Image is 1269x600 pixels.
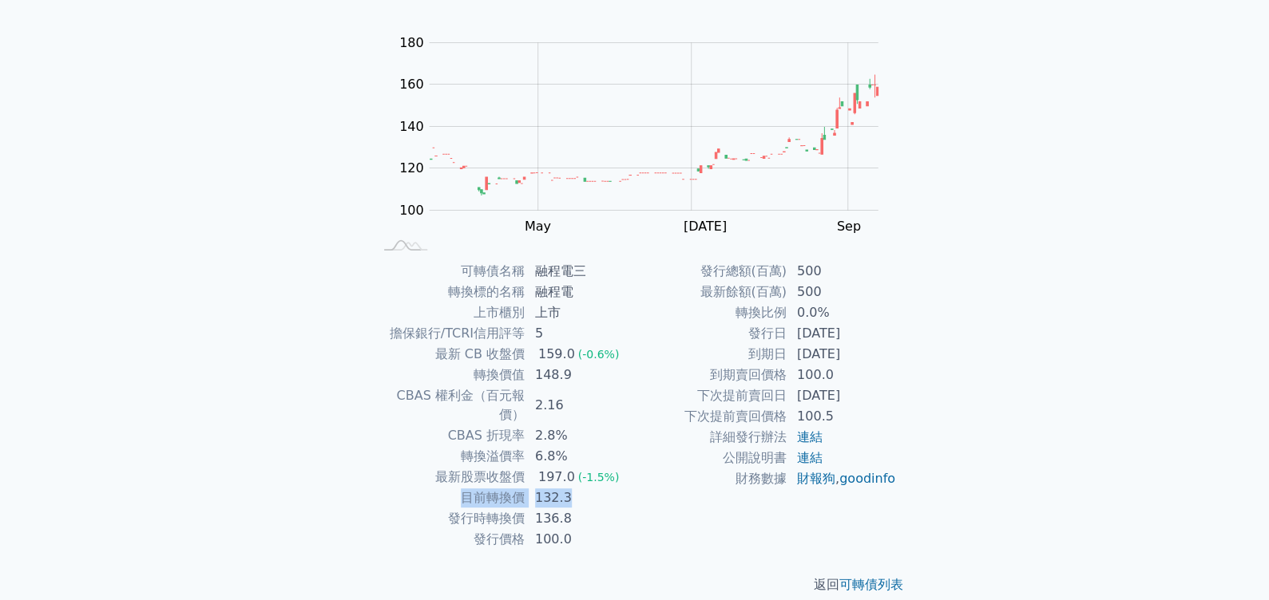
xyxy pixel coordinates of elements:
td: 136.8 [525,508,635,529]
td: 6.8% [525,446,635,467]
td: 轉換價值 [373,365,525,385]
td: 轉換比例 [635,302,787,323]
tspan: 100 [399,203,424,218]
td: 融程電三 [525,261,635,282]
td: 5 [525,323,635,344]
p: 返回 [354,575,916,594]
td: 發行日 [635,323,787,344]
a: 連結 [797,429,823,444]
td: [DATE] [787,344,897,365]
a: goodinfo [839,471,895,486]
td: 公開說明書 [635,448,787,468]
td: CBAS 權利金（百元報價） [373,385,525,425]
td: 100.0 [525,529,635,550]
td: 到期賣回價格 [635,365,787,385]
td: 下次提前賣回價格 [635,406,787,427]
tspan: 120 [399,160,424,176]
td: 最新 CB 收盤價 [373,344,525,365]
td: 500 [787,282,897,302]
div: 聊天小工具 [1189,523,1269,600]
tspan: 180 [399,35,424,50]
tspan: 140 [399,119,424,134]
td: 目前轉換價 [373,487,525,508]
td: 148.9 [525,365,635,385]
span: (-1.5%) [578,471,620,484]
a: 財報狗 [797,471,835,486]
td: 最新股票收盤價 [373,467,525,487]
td: 2.8% [525,425,635,446]
td: 財務數據 [635,468,787,489]
td: 最新餘額(百萬) [635,282,787,302]
td: 500 [787,261,897,282]
td: 發行時轉換價 [373,508,525,529]
td: 100.0 [787,365,897,385]
td: 融程電 [525,282,635,302]
div: 197.0 [535,468,578,487]
td: [DATE] [787,323,897,344]
td: CBAS 折現率 [373,425,525,446]
td: 100.5 [787,406,897,427]
td: 轉換標的名稱 [373,282,525,302]
div: 159.0 [535,345,578,364]
td: 發行價格 [373,529,525,550]
td: 132.3 [525,487,635,508]
td: 上市櫃別 [373,302,525,323]
tspan: May [525,219,551,234]
td: 發行總額(百萬) [635,261,787,282]
td: , [787,468,897,489]
g: Chart [391,35,902,234]
td: 轉換溢價率 [373,446,525,467]
td: 詳細發行辦法 [635,427,787,448]
td: 到期日 [635,344,787,365]
iframe: Chat Widget [1189,523,1269,600]
a: 連結 [797,450,823,465]
td: 0.0% [787,302,897,323]
td: 可轉債名稱 [373,261,525,282]
td: 下次提前賣回日 [635,385,787,406]
tspan: [DATE] [684,219,727,234]
a: 可轉債列表 [839,577,903,592]
td: [DATE] [787,385,897,406]
tspan: Sep [836,219,860,234]
td: 2.16 [525,385,635,425]
td: 擔保銀行/TCRI信用評等 [373,323,525,344]
td: 上市 [525,302,635,323]
tspan: 160 [399,77,424,92]
span: (-0.6%) [578,348,620,361]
